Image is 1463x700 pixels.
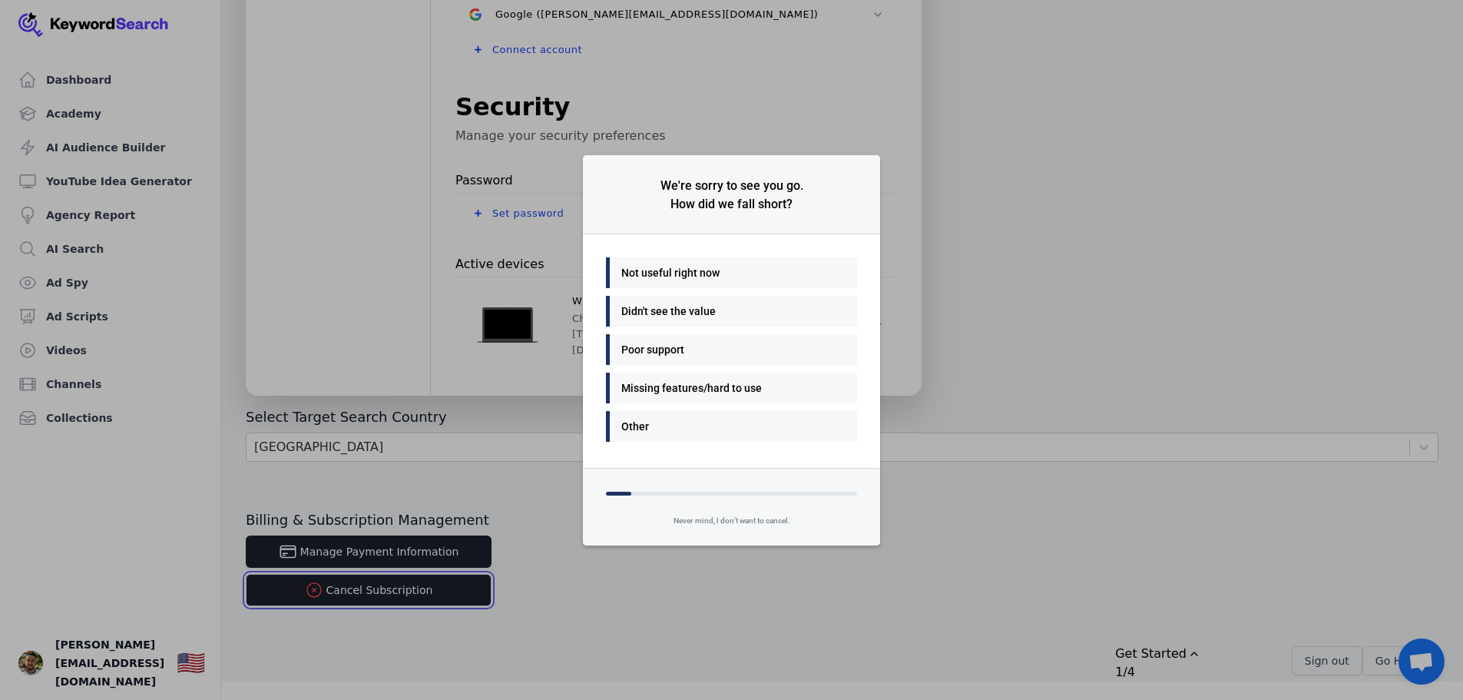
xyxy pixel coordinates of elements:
[621,340,834,359] div: Poor support
[621,417,834,436] div: Other
[621,379,834,397] div: Missing features/hard to use
[660,177,803,214] div: We're sorry to see you go. How did we fall short?
[621,302,834,320] div: Didn't see the value
[583,506,880,546] div: Never mind, I don't want to cancel.
[606,492,631,496] div: Progress Bar
[621,264,834,282] div: Not useful right now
